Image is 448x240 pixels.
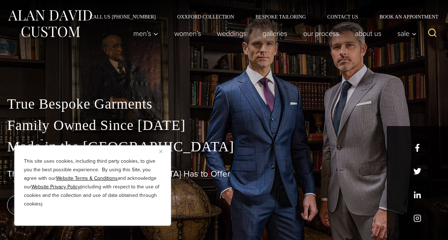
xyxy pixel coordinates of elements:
[7,195,107,215] a: book an appointment
[125,26,421,41] nav: Primary Navigation
[7,93,441,157] p: True Bespoke Garments Family Owned Since [DATE] Made in the [GEOGRAPHIC_DATA]
[166,14,245,19] a: Oxxford Collection
[254,26,295,41] a: Galleries
[159,147,168,156] button: Close
[245,14,316,19] a: Bespoke Tailoring
[133,30,158,37] span: Men’s
[209,26,254,41] a: weddings
[295,26,347,41] a: Our Process
[166,26,209,41] a: Women’s
[7,8,93,40] img: Alan David Custom
[397,30,417,37] span: Sale
[316,14,369,19] a: Contact Us
[79,14,166,19] a: Call Us [PHONE_NUMBER]
[79,14,441,19] nav: Secondary Navigation
[7,169,441,179] h1: The Best Custom Suits [GEOGRAPHIC_DATA] Has to Offer
[424,25,441,42] button: View Search Form
[24,157,161,208] p: This site uses cookies, including third party cookies, to give you the best possible experience. ...
[369,14,441,19] a: Book an Appointment
[159,150,163,153] img: Close
[31,183,80,191] a: Website Privacy Policy
[56,174,118,182] a: Website Terms & Conditions
[347,26,390,41] a: About Us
